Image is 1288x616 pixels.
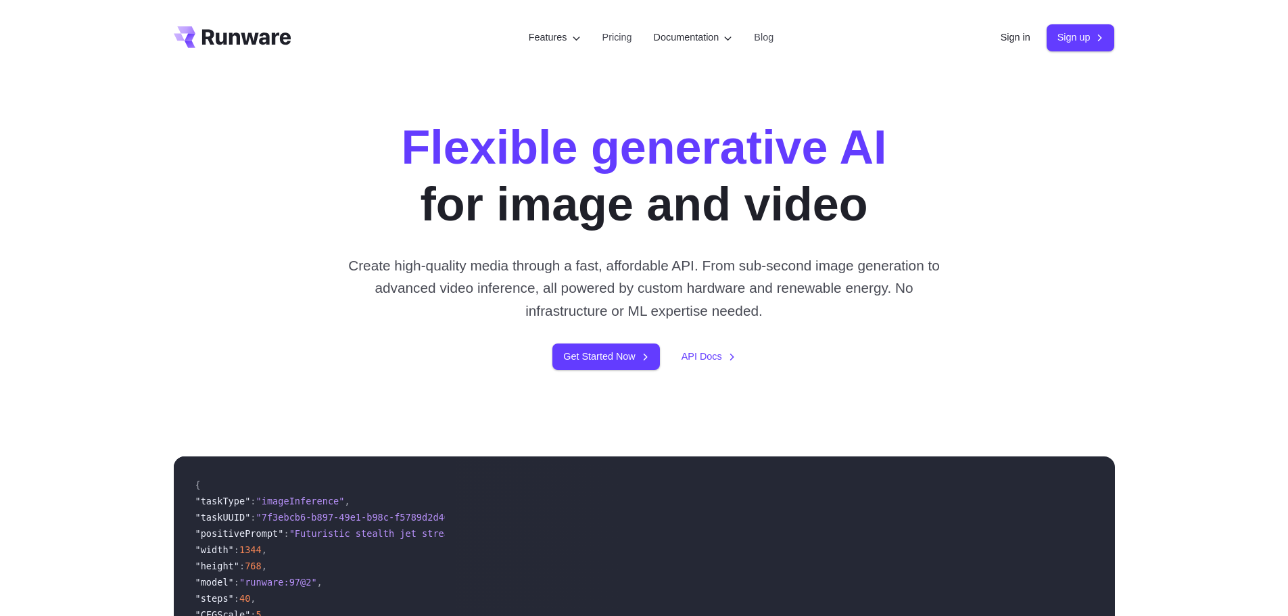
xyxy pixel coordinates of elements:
a: Pricing [602,30,632,45]
span: 768 [245,561,262,571]
label: Features [529,30,581,45]
span: , [250,593,256,604]
p: Create high-quality media through a fast, affordable API. From sub-second image generation to adv... [343,254,945,322]
span: : [234,593,239,604]
span: 1344 [239,544,262,555]
a: Sign in [1001,30,1030,45]
span: 40 [239,593,250,604]
span: "taskType" [195,496,251,506]
span: "positivePrompt" [195,528,284,539]
label: Documentation [654,30,733,45]
span: , [262,544,267,555]
a: Go to / [174,26,291,48]
span: , [317,577,323,588]
strong: Flexible generative AI [401,121,886,174]
span: "7f3ebcb6-b897-49e1-b98c-f5789d2d40d7" [256,512,467,523]
span: "Futuristic stealth jet streaking through a neon-lit cityscape with glowing purple exhaust" [289,528,793,539]
span: : [283,528,289,539]
span: { [195,479,201,490]
span: "taskUUID" [195,512,251,523]
span: : [234,544,239,555]
span: : [250,496,256,506]
span: : [234,577,239,588]
a: Blog [754,30,773,45]
span: "height" [195,561,239,571]
span: "imageInference" [256,496,345,506]
span: : [239,561,245,571]
span: , [262,561,267,571]
span: "runware:97@2" [239,577,317,588]
a: Sign up [1047,24,1115,51]
a: Get Started Now [552,343,659,370]
span: "model" [195,577,234,588]
h1: for image and video [401,119,886,233]
a: API Docs [682,349,736,364]
span: "width" [195,544,234,555]
span: , [344,496,350,506]
span: : [250,512,256,523]
span: "steps" [195,593,234,604]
